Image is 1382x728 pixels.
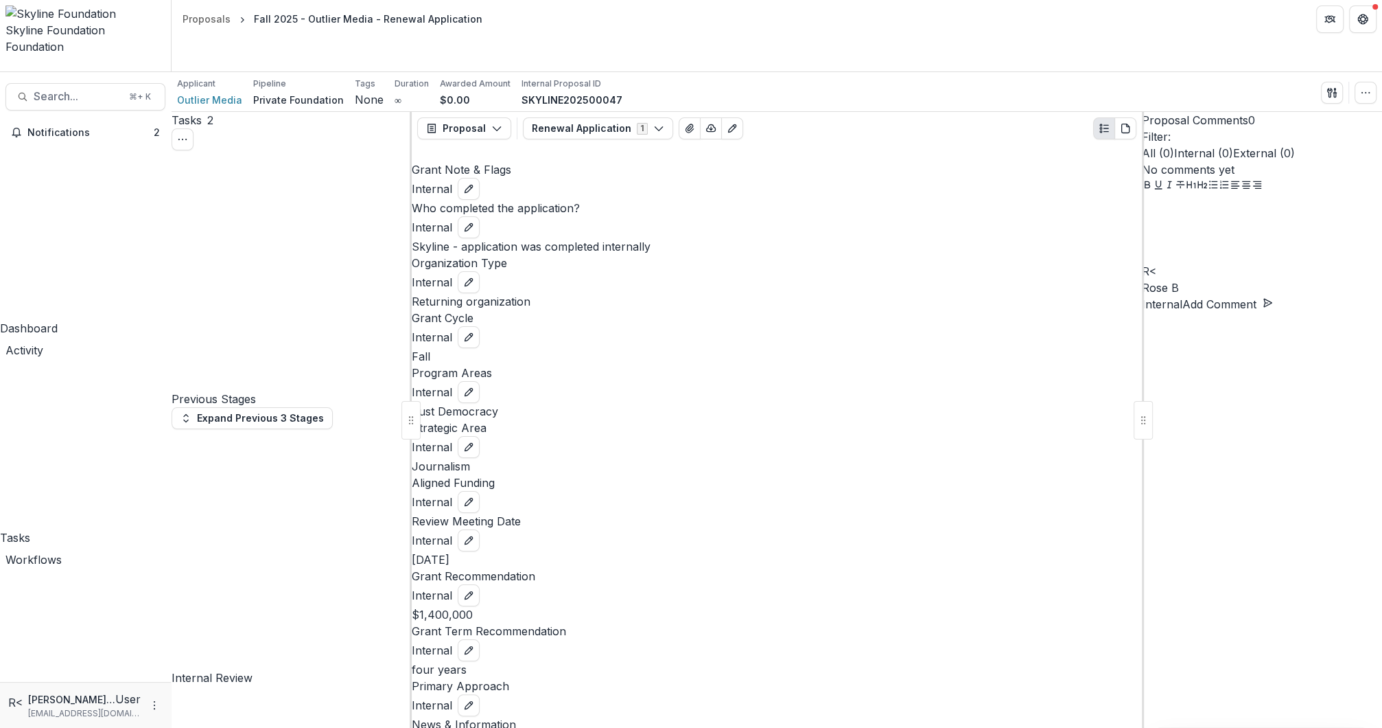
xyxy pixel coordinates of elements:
div: Skyline Foundation [5,22,165,38]
p: Duration [395,78,429,90]
p: Internal Proposal ID [522,78,601,90]
p: Private Foundation [253,93,344,107]
button: Bold [1142,178,1153,194]
h3: Tasks [172,112,202,128]
p: Grant Recommendation [412,568,1142,584]
p: Rose B [1142,280,1382,296]
button: edit [458,639,480,661]
p: Tags [355,78,375,90]
p: Aligned Funding [412,475,1142,491]
a: Proposals [177,9,236,29]
button: Heading 1 [1186,178,1197,194]
p: Pipeline [253,78,286,90]
button: Add Comment [1182,296,1273,312]
button: Proposal [417,117,511,139]
button: edit [458,271,480,293]
span: Internal [412,697,452,714]
p: Grant Note & Flags [412,161,1142,178]
button: edit [458,694,480,716]
button: Search... [5,83,165,111]
img: Skyline Foundation [5,5,165,22]
button: edit [458,491,480,513]
button: PDF view [1114,117,1136,139]
button: Align Right [1252,178,1263,194]
span: Internal [412,494,452,510]
p: [EMAIL_ADDRESS][DOMAIN_NAME] [28,707,141,720]
button: Edit as form [721,117,743,139]
p: $1,400,000 [412,606,1142,623]
div: ⌘ + K [126,89,154,104]
span: Internal [412,329,452,345]
button: Ordered List [1219,178,1230,194]
button: edit [458,436,480,458]
button: edit [458,530,480,551]
p: User [115,691,141,707]
button: Heading 2 [1197,178,1208,194]
button: edit [458,178,480,200]
p: Awarded Amount [440,78,511,90]
button: edit [458,381,480,403]
span: 0 [1248,113,1255,127]
h4: Previous Stages [172,391,412,407]
p: Just Democracy [412,403,1142,420]
button: More [146,697,163,714]
button: Toggle View Cancelled Tasks [172,128,194,150]
span: Activity [5,343,43,357]
button: Get Help [1349,5,1377,33]
div: Rose Brookhouse <rose@skylinefoundation.org> [8,694,23,711]
span: Internal [412,587,452,604]
span: Internal [412,219,452,236]
span: Foundation [5,40,64,54]
p: Strategic Area [412,420,1142,436]
span: Internal ( 0 ) [1174,146,1233,160]
span: Search... [34,90,121,103]
p: Journalism [412,458,1142,475]
p: Primary Approach [412,678,1142,694]
button: View Attached Files [679,117,701,139]
p: [DATE] [412,551,1142,568]
div: Rose Brookhouse <rose@skylinefoundation.org> [1142,263,1382,280]
p: $0.00 [440,93,470,107]
button: Italicize [1164,178,1175,194]
p: Review Meeting Date [412,513,1142,530]
button: Strike [1175,178,1186,194]
p: Grant Cycle [412,310,1142,326]
button: Bullet List [1208,178,1219,194]
nav: breadcrumb [177,9,488,29]
button: edit [458,326,480,348]
button: edit [458,216,480,238]
p: [PERSON_NAME] <[PERSON_NAME][EMAIL_ADDRESS][DOMAIN_NAME]> [28,692,115,707]
p: four years [412,661,1142,678]
p: None [355,91,384,108]
span: Notifications [27,127,154,139]
button: Align Center [1241,178,1252,194]
span: 2 [207,113,213,127]
button: Renewal Application1 [523,117,673,139]
p: Fall [412,348,1142,365]
p: Skyline - application was completed internally [412,238,1142,255]
span: All ( 0 ) [1142,146,1174,160]
span: Workflows [5,553,62,567]
h4: Internal Review [172,670,253,686]
span: Internal [412,642,452,659]
a: Outlier Media [177,93,242,107]
p: Filter: [1142,128,1382,145]
p: Who completed the application? [412,200,1142,216]
button: Expand Previous 3 Stages [172,407,333,429]
p: ∞ [395,93,401,107]
div: Proposals [183,12,231,26]
span: Internal [412,274,452,291]
p: Grant Term Recommendation [412,623,1142,639]
p: Program Areas [412,365,1142,381]
p: Applicant [177,78,215,90]
span: External ( 0 ) [1233,146,1295,160]
button: Internal [1142,296,1182,312]
span: Internal [412,384,452,400]
button: Plaintext view [1093,117,1115,139]
button: Notifications2 [5,122,165,144]
button: Proposal Comments [1142,112,1255,128]
span: 2 [154,126,160,138]
button: Underline [1153,178,1164,194]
